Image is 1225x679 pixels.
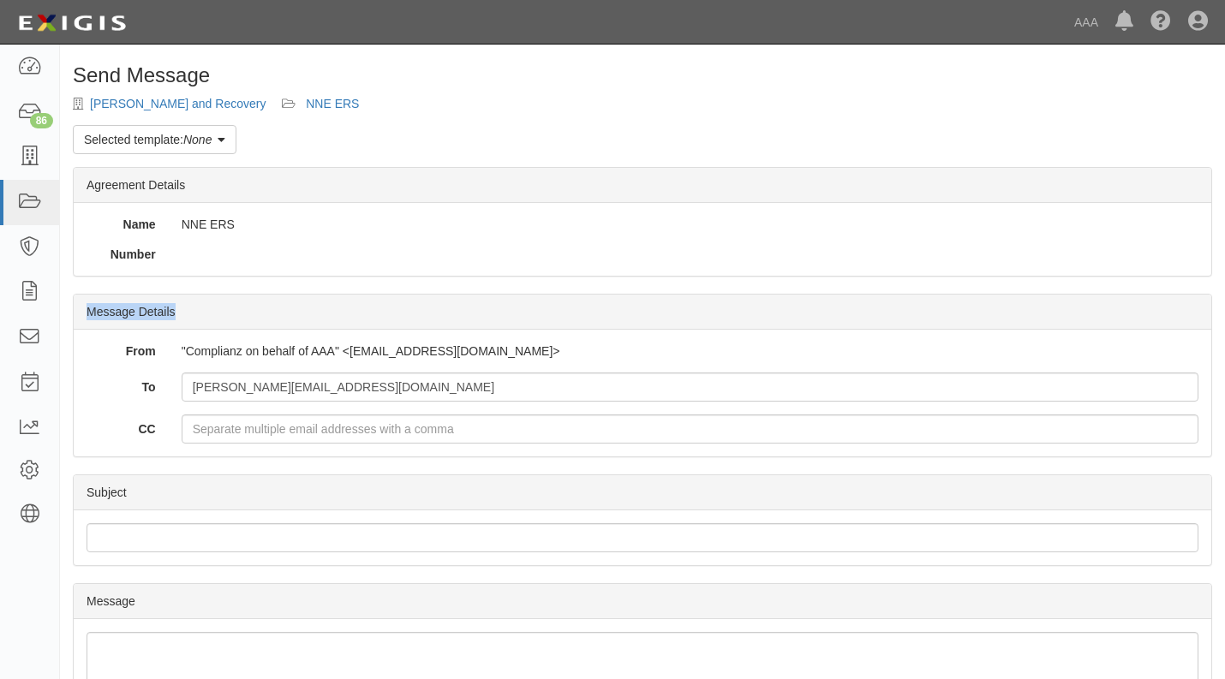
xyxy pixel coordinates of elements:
label: CC [74,414,169,438]
div: Message [74,584,1211,619]
i: Help Center - Complianz [1150,12,1171,33]
div: Agreement Details [74,168,1211,203]
a: Selected template: [73,125,236,154]
strong: Number [111,247,156,261]
a: NNE ERS [306,97,359,110]
img: logo-5460c22ac91f19d4615b14bd174203de0afe785f0fc80cf4dbbc73dc1793850b.png [13,8,131,39]
input: Separate multiple email addresses with a comma [182,414,1198,444]
em: None [183,133,212,146]
a: [PERSON_NAME] and Recovery [90,97,266,110]
strong: From [126,344,156,358]
div: "Complianz on behalf of AAA" <[EMAIL_ADDRESS][DOMAIN_NAME]> [169,342,1211,360]
label: To [74,372,169,396]
div: Message Details [74,295,1211,330]
div: 86 [30,113,53,128]
strong: Name [123,217,156,231]
input: Separate multiple email addresses with a comma [182,372,1198,402]
a: AAA [1066,5,1107,39]
h1: Send Message [73,64,1212,86]
div: Subject [74,475,1211,510]
div: NNE ERS [169,216,1211,233]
